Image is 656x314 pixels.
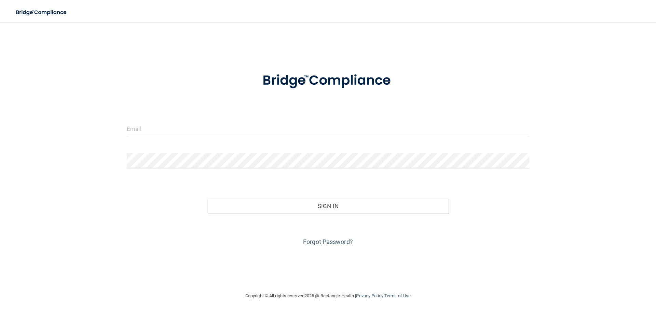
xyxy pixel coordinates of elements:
[248,63,408,98] img: bridge_compliance_login_screen.278c3ca4.svg
[384,293,411,298] a: Terms of Use
[10,5,73,19] img: bridge_compliance_login_screen.278c3ca4.svg
[303,238,353,245] a: Forgot Password?
[356,293,383,298] a: Privacy Policy
[203,285,453,307] div: Copyright © All rights reserved 2025 @ Rectangle Health | |
[127,121,529,136] input: Email
[207,199,449,214] button: Sign In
